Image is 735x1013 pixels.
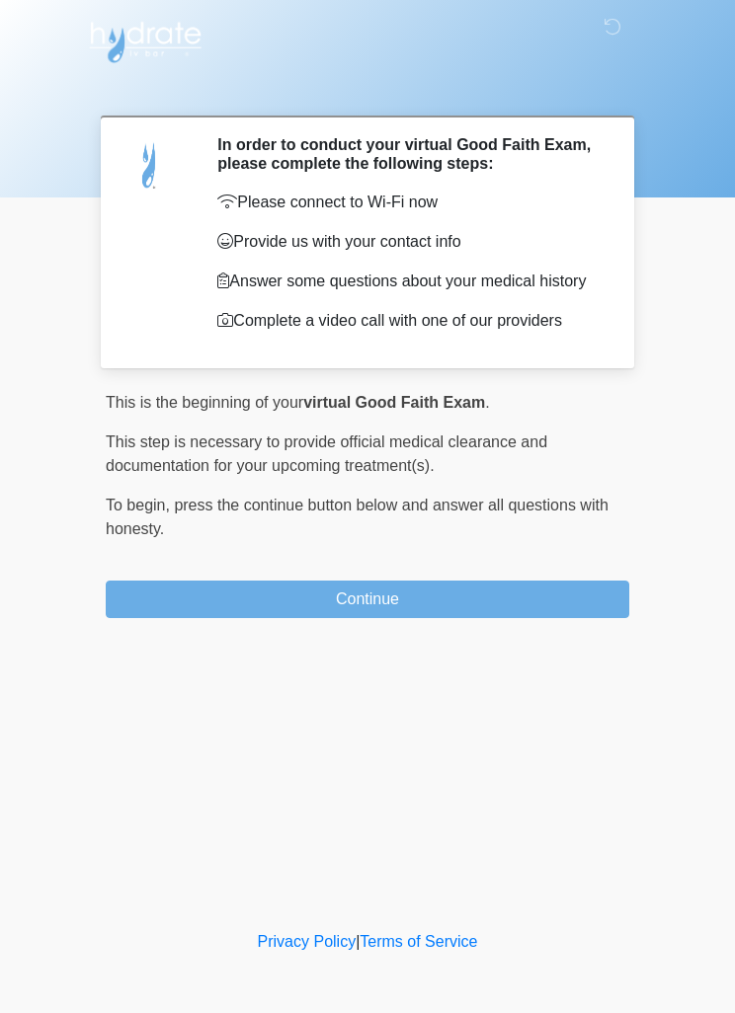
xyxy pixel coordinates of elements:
img: Agent Avatar [121,135,180,195]
span: press the continue button below and answer all questions with honesty. [106,497,609,537]
span: This is the beginning of your [106,394,303,411]
h2: In order to conduct your virtual Good Faith Exam, please complete the following steps: [217,135,600,173]
a: Privacy Policy [258,933,357,950]
a: | [356,933,360,950]
p: Answer some questions about your medical history [217,270,600,293]
a: Terms of Service [360,933,477,950]
span: . [485,394,489,411]
p: Complete a video call with one of our providers [217,309,600,333]
p: Please connect to Wi-Fi now [217,191,600,214]
img: Hydrate IV Bar - Scottsdale Logo [86,15,204,64]
p: Provide us with your contact info [217,230,600,254]
button: Continue [106,581,629,618]
h1: ‎ ‎ ‎ [91,71,644,108]
span: To begin, [106,497,174,513]
span: This step is necessary to provide official medical clearance and documentation for your upcoming ... [106,433,547,474]
strong: virtual Good Faith Exam [303,394,485,411]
